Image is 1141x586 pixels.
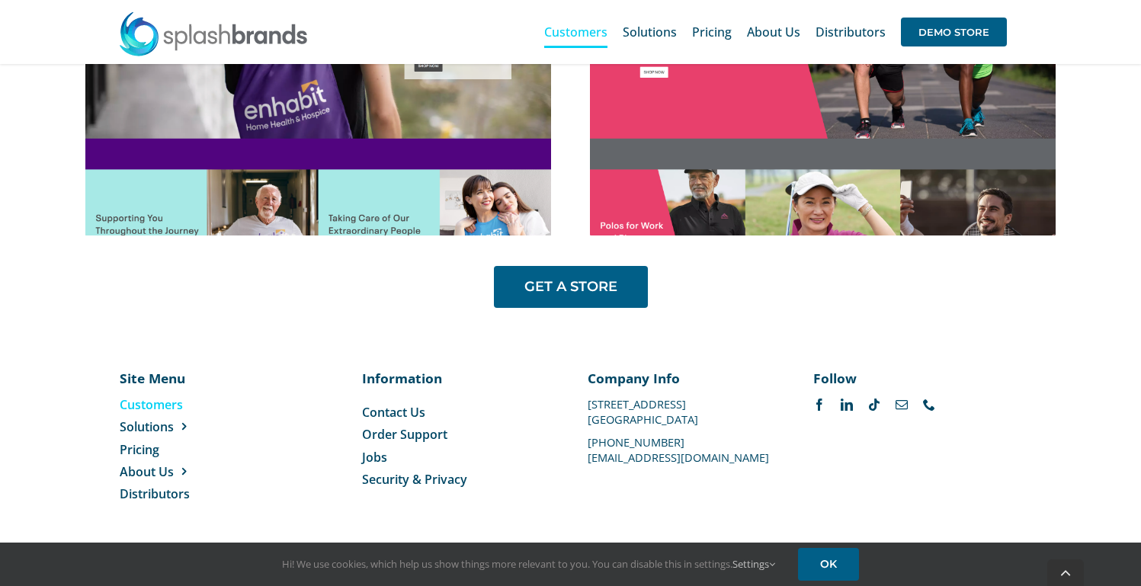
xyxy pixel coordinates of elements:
[544,8,1007,56] nav: Main Menu Sticky
[816,8,886,56] a: Distributors
[798,548,859,581] a: OK
[362,471,553,488] a: Security & Privacy
[362,369,553,387] p: Information
[923,399,935,411] a: phone
[362,404,553,421] a: Contact Us
[120,485,190,502] span: Distributors
[816,26,886,38] span: Distributors
[120,396,242,503] nav: Menu
[544,8,607,56] a: Customers
[362,449,553,466] a: Jobs
[901,8,1007,56] a: DEMO STORE
[868,399,880,411] a: tiktok
[813,399,825,411] a: facebook
[120,396,183,413] span: Customers
[841,399,853,411] a: linkedin
[362,471,467,488] span: Security & Privacy
[901,18,1007,46] span: DEMO STORE
[120,396,242,413] a: Customers
[362,404,553,488] nav: Menu
[120,463,242,480] a: About Us
[362,449,387,466] span: Jobs
[362,404,425,421] span: Contact Us
[623,26,677,38] span: Solutions
[362,426,447,443] span: Order Support
[524,279,617,295] span: GET A STORE
[692,8,732,56] a: Pricing
[813,369,1004,387] p: Follow
[494,266,648,308] a: GET A STORE
[118,11,309,56] img: SplashBrands.com Logo
[747,26,800,38] span: About Us
[120,369,242,387] p: Site Menu
[120,441,242,458] a: Pricing
[282,557,775,571] span: Hi! We use cookies, which help us show things more relevant to you. You can disable this in setti...
[588,369,778,387] p: Company Info
[896,399,908,411] a: mail
[692,26,732,38] span: Pricing
[120,441,159,458] span: Pricing
[732,557,775,571] a: Settings
[120,418,174,435] span: Solutions
[120,463,174,480] span: About Us
[120,485,242,502] a: Distributors
[120,418,242,435] a: Solutions
[544,26,607,38] span: Customers
[362,426,553,443] a: Order Support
